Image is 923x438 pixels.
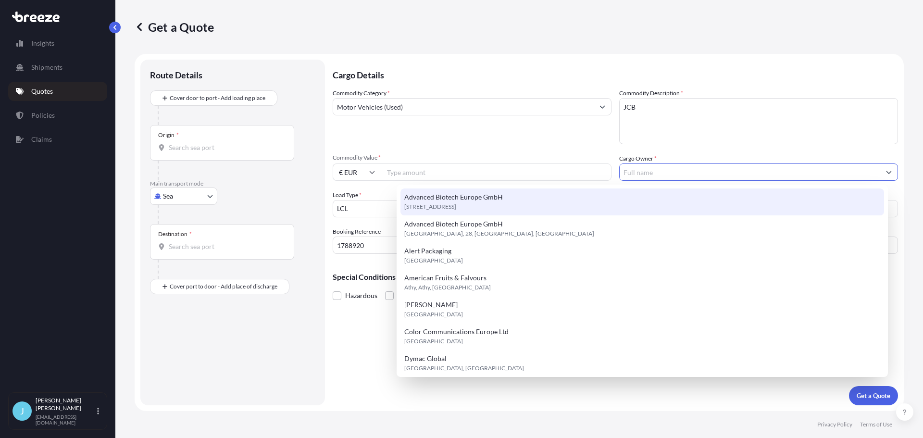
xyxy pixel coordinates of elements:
[163,191,173,201] span: Sea
[404,337,463,346] span: [GEOGRAPHIC_DATA]
[345,288,377,303] span: Hazardous
[404,363,524,373] span: [GEOGRAPHIC_DATA], [GEOGRAPHIC_DATA]
[36,414,95,425] p: [EMAIL_ADDRESS][DOMAIN_NAME]
[404,229,594,238] span: [GEOGRAPHIC_DATA], 28, [GEOGRAPHIC_DATA], [GEOGRAPHIC_DATA]
[170,93,265,103] span: Cover door to port - Add loading place
[404,310,463,319] span: [GEOGRAPHIC_DATA]
[404,219,503,229] span: Advanced Biotech Europe GmbH
[619,88,683,98] label: Commodity Description
[333,88,390,98] label: Commodity Category
[150,180,315,188] p: Main transport mode
[333,237,611,254] input: Your internal reference
[620,163,880,181] input: Full name
[333,154,611,162] span: Commodity Value
[404,192,503,202] span: Advanced Biotech Europe GmbH
[404,246,451,256] span: Alert Packaging
[817,421,852,428] p: Privacy Policy
[404,202,456,212] span: [STREET_ADDRESS]
[880,163,898,181] button: Show suggestions
[135,19,214,35] p: Get a Quote
[170,282,277,291] span: Cover port to door - Add place of discharge
[404,327,509,337] span: Color Communications Europe Ltd
[381,163,611,181] input: Type amount
[169,242,282,251] input: Destination
[158,230,192,238] div: Destination
[169,143,282,152] input: Origin
[333,227,381,237] label: Booking Reference
[333,60,898,88] p: Cargo Details
[31,135,52,144] p: Claims
[404,354,447,363] span: Dymac Global
[31,38,54,48] p: Insights
[150,69,202,81] p: Route Details
[333,98,594,115] input: Select a commodity type
[404,256,463,265] span: [GEOGRAPHIC_DATA]
[36,397,95,412] p: [PERSON_NAME] [PERSON_NAME]
[860,421,892,428] p: Terms of Use
[333,273,898,281] p: Special Conditions
[857,391,890,400] p: Get a Quote
[31,63,62,72] p: Shipments
[404,273,486,283] span: American Fruits & Falvours
[158,131,179,139] div: Origin
[594,98,611,115] button: Show suggestions
[31,87,53,96] p: Quotes
[337,204,348,213] span: LCL
[20,406,24,416] span: J
[150,188,217,205] button: Select transport
[619,154,657,163] label: Cargo Owner
[333,190,362,200] span: Load Type
[31,111,55,120] p: Policies
[404,300,458,310] span: [PERSON_NAME]
[404,283,491,292] span: Athy, Athy, [GEOGRAPHIC_DATA]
